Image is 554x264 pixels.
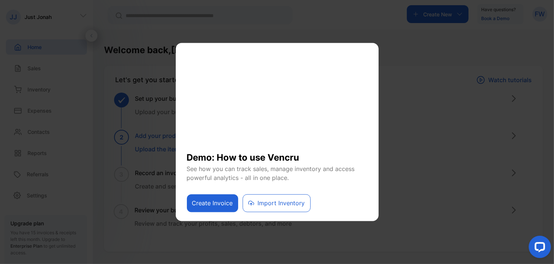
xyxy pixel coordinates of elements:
[187,194,238,212] button: Create Invoice
[187,165,367,183] p: See how you can track sales, manage inventory and access powerful analytics - all in one place.
[187,145,367,165] h1: Demo: How to use Vencru
[523,233,554,264] iframe: LiveChat chat widget
[243,194,311,212] button: Import Inventory
[187,52,367,145] iframe: YouTube video player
